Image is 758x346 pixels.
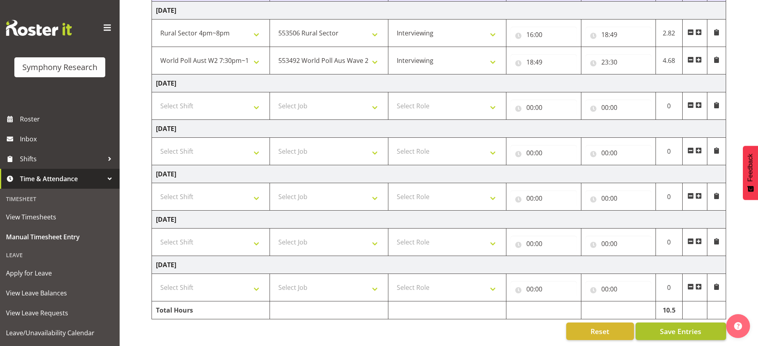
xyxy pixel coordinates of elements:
[20,113,116,125] span: Roster
[591,326,609,336] span: Reset
[6,267,114,279] span: Apply for Leave
[152,120,726,138] td: [DATE]
[152,256,726,274] td: [DATE]
[585,27,652,43] input: Click to select...
[656,20,682,47] td: 2.82
[20,133,116,145] span: Inbox
[743,146,758,200] button: Feedback - Show survey
[20,173,104,185] span: Time & Attendance
[585,100,652,115] input: Click to select...
[152,211,726,229] td: [DATE]
[6,211,114,223] span: View Timesheets
[20,153,104,165] span: Shifts
[636,323,726,340] button: Save Entries
[585,190,652,206] input: Click to select...
[2,263,118,283] a: Apply for Leave
[2,227,118,247] a: Manual Timesheet Entry
[510,27,577,43] input: Click to select...
[510,236,577,252] input: Click to select...
[660,326,701,336] span: Save Entries
[510,100,577,115] input: Click to select...
[656,229,682,256] td: 0
[656,138,682,165] td: 0
[566,323,634,340] button: Reset
[2,247,118,263] div: Leave
[6,20,72,36] img: Rosterit website logo
[2,323,118,343] a: Leave/Unavailability Calendar
[152,301,270,319] td: Total Hours
[152,165,726,183] td: [DATE]
[6,231,114,243] span: Manual Timesheet Entry
[6,307,114,319] span: View Leave Requests
[22,61,97,73] div: Symphony Research
[656,92,682,120] td: 0
[2,283,118,303] a: View Leave Balances
[585,236,652,252] input: Click to select...
[656,47,682,74] td: 4.68
[510,281,577,297] input: Click to select...
[6,327,114,339] span: Leave/Unavailability Calendar
[656,183,682,211] td: 0
[585,281,652,297] input: Click to select...
[734,322,742,330] img: help-xxl-2.png
[152,2,726,20] td: [DATE]
[585,145,652,161] input: Click to select...
[510,54,577,70] input: Click to select...
[585,54,652,70] input: Click to select...
[656,301,682,319] td: 10.5
[152,74,726,92] td: [DATE]
[2,207,118,227] a: View Timesheets
[747,154,754,182] span: Feedback
[656,274,682,301] td: 0
[510,190,577,206] input: Click to select...
[510,145,577,161] input: Click to select...
[6,287,114,299] span: View Leave Balances
[2,191,118,207] div: Timesheet
[2,303,118,323] a: View Leave Requests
